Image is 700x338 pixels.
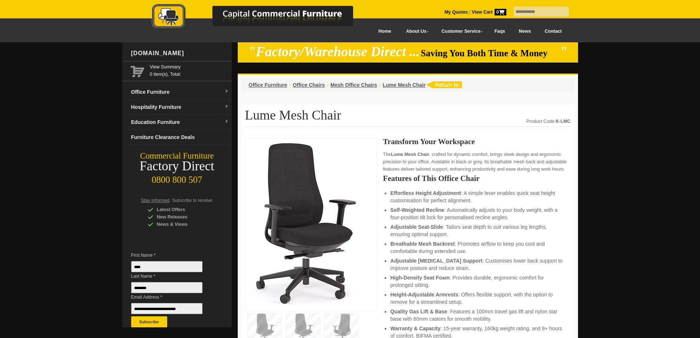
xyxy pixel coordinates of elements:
div: Factory Direct [122,161,232,171]
div: Product Code: [526,118,570,125]
li: : Offers flexible support, with the option to remove for a streamlined setup. [390,291,563,306]
strong: Warranty & Capacity [390,325,440,331]
img: dropdown [225,89,229,94]
img: dropdown [225,104,229,109]
li: : Promotes airflow to keep you cool and comfortable during extended use. [390,240,563,255]
input: Email Address * [131,303,202,314]
a: My Quotes [445,10,468,15]
strong: Adjustable Seat-Slide [390,224,443,230]
h1: Lume Mesh Chair [245,108,571,127]
strong: View Cart [472,10,506,15]
a: View Cart0 [470,10,506,15]
span: Email Address * [131,293,213,301]
h2: Features of This Office Chair [383,175,570,182]
span: 0 item(s), Total: [150,63,229,77]
strong: Adjustable [MEDICAL_DATA] Support [390,258,482,264]
div: 0800 800 507 [122,171,232,185]
li: : Customises lower back support to improve posture and reduce strain. [390,257,563,272]
li: : A simple lever enables quick seat height customisation for perfect alignment. [390,189,563,204]
a: Furniture Clearance Deals [128,130,232,145]
a: Office Furniture [249,82,287,88]
a: Mesh Office Chairs [330,82,377,88]
div: New Releases [148,213,218,221]
span: Stay Informed [141,198,170,203]
li: › [289,81,291,89]
input: First Name * [131,261,202,272]
span: Subscribe to receive: [172,198,213,203]
a: Education Furnituredropdown [128,115,232,130]
strong: Lume Mesh Chair [391,152,429,157]
em: "Factory/Warehouse Direct ... [248,44,420,59]
a: Lume Mesh Chair [383,82,426,88]
strong: Height-Adjustable Armrests [390,292,458,298]
input: Last Name * [131,282,202,293]
li: › [327,81,329,89]
div: Commercial Furniture [122,151,232,161]
a: News [512,23,538,40]
strong: High-Density Seat Foam [390,275,449,281]
strong: Self-Weighted Recline [390,207,444,213]
div: [DOMAIN_NAME] [128,42,232,64]
li: : Automatically adjusts to your body weight, with a four-position tilt lock for personalised recl... [390,206,563,221]
strong: Breathable Mesh Backrest [390,241,455,247]
a: Office Chairs [293,82,325,88]
div: News & Views [148,221,218,228]
a: View Summary [150,63,229,71]
img: Capital Commercial Furniture Logo [132,4,389,31]
div: Latest Offers [148,206,218,213]
button: Subscribe [131,316,167,327]
a: Customer Service [433,23,487,40]
li: › [379,81,381,89]
a: Capital Commercial Furniture Logo [132,4,389,33]
em: " [560,44,567,59]
li: : Tailors seat depth to suit various leg lengths, ensuring optimal support. [390,223,563,238]
img: return to [426,81,462,88]
strong: Effortless Height Adjustment [390,190,461,196]
h2: Transform Your Workspace [383,138,570,145]
a: Faqs [488,23,512,40]
span: First Name * [131,252,213,259]
a: Hospitality Furnituredropdown [128,100,232,115]
span: 0 [495,9,506,15]
span: Saving You Both Time & Money [421,48,559,58]
li: : Provides durable, ergonomic comfort for prolonged sitting. [390,274,563,289]
a: About Us [398,23,433,40]
strong: K-LMC [556,119,570,124]
img: dropdown [225,120,229,124]
li: : Features a 100mm travel gas lift and nylon star base with 60mm castors for smooth mobility. [390,308,563,323]
p: The , crafted for dynamic comfort, brings sleek design and ergonomic precision to your office. Av... [383,151,570,173]
a: Office Furnituredropdown [128,85,232,100]
a: Contact [538,23,568,40]
img: Ergonomic Lume Mesh Chair with nylon base and 15-year warranty for NZ business seating. [249,142,359,305]
span: Last Name * [131,273,213,280]
strong: Quality Gas Lift & Base [390,309,447,314]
